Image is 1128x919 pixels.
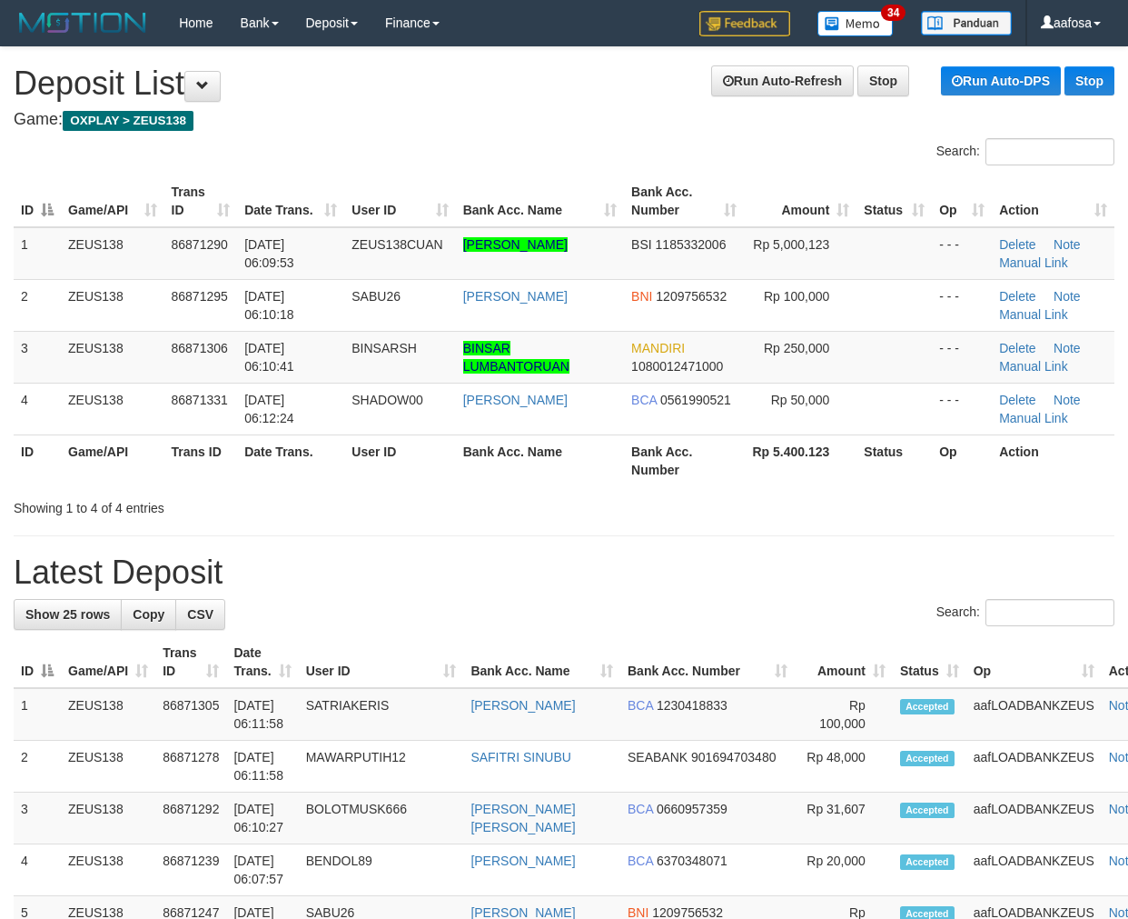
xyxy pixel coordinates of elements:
td: 4 [14,383,61,435]
th: Trans ID [164,435,238,486]
td: aafLOADBANKZEUS [966,741,1102,793]
td: ZEUS138 [61,844,155,896]
span: BCA [628,698,653,713]
a: Manual Link [999,359,1068,374]
a: [PERSON_NAME] [463,237,568,252]
td: [DATE] 06:11:58 [226,688,298,741]
span: BSI [631,237,652,252]
a: [PERSON_NAME] [463,289,568,304]
img: Feedback.jpg [699,11,790,36]
span: Accepted [900,751,955,766]
th: Action: activate to sort column ascending [992,175,1114,227]
td: BOLOTMUSK666 [299,793,464,844]
label: Search: [936,599,1114,626]
td: SATRIAKERIS [299,688,464,741]
th: Trans ID: activate to sort column ascending [164,175,238,227]
td: ZEUS138 [61,793,155,844]
td: 86871292 [155,793,226,844]
span: Accepted [900,699,955,714]
td: - - - [932,279,992,331]
td: 4 [14,844,61,896]
th: Status [856,435,932,486]
th: Date Trans. [237,435,344,486]
span: Copy 0561990521 to clipboard [660,393,731,407]
td: [DATE] 06:10:27 [226,793,298,844]
span: BCA [628,802,653,816]
td: Rp 100,000 [795,688,893,741]
span: OXPLAY > ZEUS138 [63,111,193,131]
span: [DATE] 06:09:53 [244,237,294,270]
span: 86871331 [172,393,228,407]
a: [PERSON_NAME] [463,393,568,407]
th: Game/API: activate to sort column ascending [61,636,155,688]
span: [DATE] 06:10:41 [244,341,294,374]
th: Status: activate to sort column ascending [893,636,966,688]
th: Amount: activate to sort column ascending [744,175,856,227]
td: Rp 31,607 [795,793,893,844]
span: Copy 901694703480 to clipboard [691,750,776,764]
a: [PERSON_NAME] [470,854,575,868]
a: CSV [175,599,225,630]
a: SAFITRI SINUBU [470,750,570,764]
span: SHADOW00 [351,393,423,407]
td: 3 [14,793,61,844]
a: Stop [1064,66,1114,95]
th: Bank Acc. Name: activate to sort column ascending [456,175,624,227]
span: [DATE] 06:12:24 [244,393,294,425]
td: - - - [932,227,992,280]
input: Search: [985,138,1114,165]
th: Action [992,435,1114,486]
th: Status: activate to sort column ascending [856,175,932,227]
span: BNI [631,289,652,304]
span: MANDIRI [631,341,685,355]
th: Game/API: activate to sort column ascending [61,175,164,227]
td: ZEUS138 [61,279,164,331]
td: Rp 20,000 [795,844,893,896]
th: Op [932,435,992,486]
h4: Game: [14,111,1114,129]
span: Copy 1209756532 to clipboard [656,289,727,304]
h1: Latest Deposit [14,554,1114,591]
a: Run Auto-Refresh [711,65,854,96]
a: Run Auto-DPS [941,66,1061,95]
td: MAWARPUTIH12 [299,741,464,793]
span: Copy 1080012471000 to clipboard [631,359,723,374]
span: BCA [631,393,657,407]
td: 86871305 [155,688,226,741]
img: MOTION_logo.png [14,9,152,36]
td: [DATE] 06:11:58 [226,741,298,793]
td: ZEUS138 [61,383,164,435]
th: ID [14,435,61,486]
h1: Deposit List [14,65,1114,102]
span: 34 [881,5,905,21]
span: SEABANK [628,750,688,764]
span: CSV [187,607,213,622]
span: [DATE] 06:10:18 [244,289,294,322]
a: Delete [999,341,1035,355]
span: Rp 50,000 [771,393,830,407]
td: 3 [14,331,61,383]
td: 2 [14,741,61,793]
td: 86871278 [155,741,226,793]
th: User ID: activate to sort column ascending [299,636,464,688]
a: Note [1054,393,1081,407]
a: Note [1054,237,1081,252]
th: Amount: activate to sort column ascending [795,636,893,688]
span: Copy 1185332006 to clipboard [656,237,727,252]
span: 86871295 [172,289,228,304]
span: ZEUS138CUAN [351,237,442,252]
a: [PERSON_NAME] [470,698,575,713]
img: Button%20Memo.svg [817,11,894,36]
span: Copy 0660957359 to clipboard [657,802,727,816]
th: Rp 5.400.123 [744,435,856,486]
td: 2 [14,279,61,331]
th: ID: activate to sort column descending [14,636,61,688]
th: Game/API [61,435,164,486]
th: ID: activate to sort column descending [14,175,61,227]
span: Rp 5,000,123 [753,237,829,252]
th: User ID [344,435,455,486]
th: User ID: activate to sort column ascending [344,175,455,227]
img: panduan.png [921,11,1012,35]
a: Delete [999,289,1035,304]
th: Trans ID: activate to sort column ascending [155,636,226,688]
